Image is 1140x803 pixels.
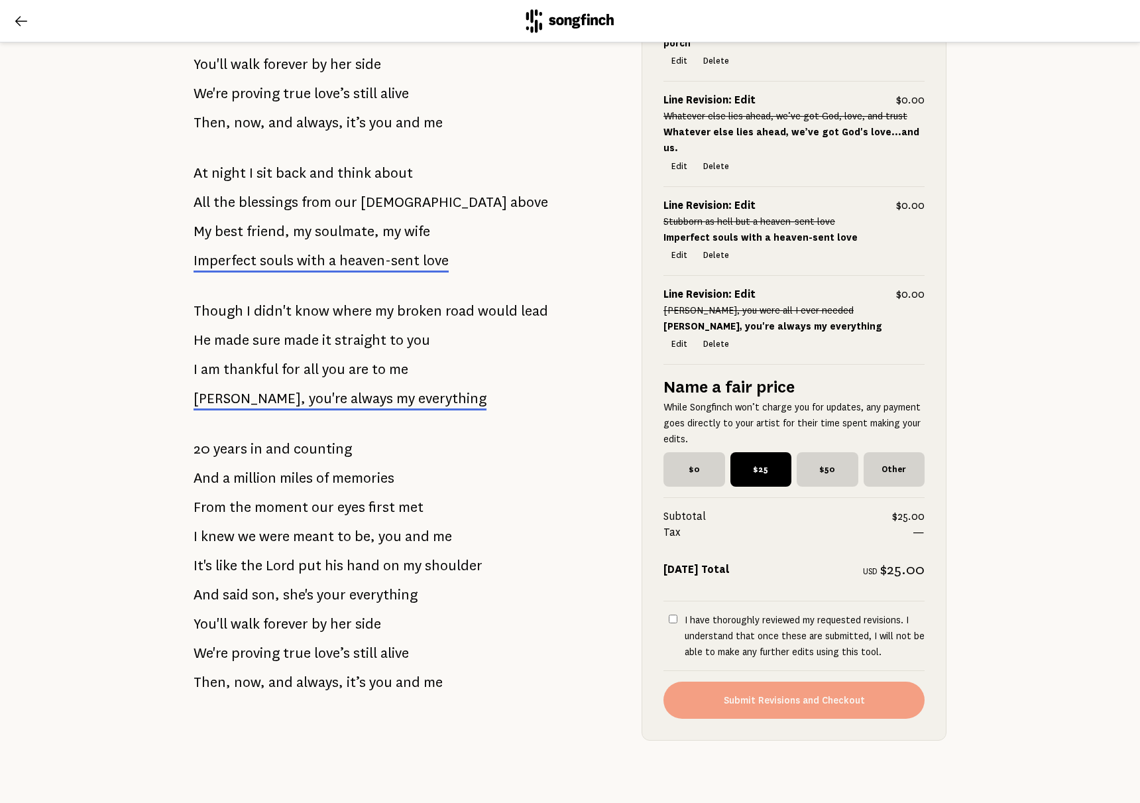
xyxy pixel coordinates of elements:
[263,51,308,78] span: forever
[374,160,413,186] span: about
[407,327,430,353] span: you
[685,612,925,660] p: I have thoroughly reviewed my requested revisions. I understand that once these are submitted, I ...
[423,253,449,269] span: love
[293,523,334,550] span: meant
[337,494,365,521] span: eyes
[424,669,443,696] span: me
[254,298,292,324] span: didn't
[223,465,230,491] span: a
[312,51,327,78] span: by
[695,246,737,265] button: Delete
[194,640,228,666] span: We're
[663,111,907,121] s: Whatever else lies ahead, we’ve got God, love, and trust
[913,525,925,540] span: —
[293,218,312,245] span: my
[231,51,260,78] span: walk
[312,494,334,521] span: our
[231,80,280,107] span: proving
[433,523,452,550] span: me
[863,567,878,576] span: USD
[337,523,351,550] span: to
[390,327,404,353] span: to
[251,436,262,462] span: in
[256,160,272,186] span: sit
[268,669,293,696] span: and
[378,523,402,550] span: you
[445,298,475,324] span: road
[663,525,913,540] span: Tax
[349,582,418,608] span: everything
[282,356,300,383] span: for
[223,582,249,608] span: said
[396,391,415,406] span: my
[233,465,276,491] span: million
[380,640,409,666] span: alive
[252,582,280,608] span: son,
[355,611,381,637] span: side
[355,523,375,550] span: be,
[398,494,424,521] span: met
[695,335,737,353] button: Delete
[892,509,925,525] span: $25.00
[896,198,925,214] span: $0.00
[333,298,372,324] span: where
[263,611,308,637] span: forever
[695,157,737,176] button: Delete
[353,80,377,107] span: still
[259,523,290,550] span: were
[194,253,256,269] span: Imperfect
[380,80,409,107] span: alive
[330,611,352,637] span: her
[335,189,357,216] span: our
[194,582,219,608] span: And
[663,682,925,719] button: Submit Revisions and Checkout
[215,218,243,245] span: best
[663,305,854,316] s: [PERSON_NAME], you were all I ever needed
[194,189,210,216] span: All
[405,523,429,550] span: and
[322,327,331,353] span: it
[663,375,925,399] h5: Name a fair price
[231,611,260,637] span: walk
[663,157,695,176] button: Edit
[194,298,243,324] span: Though
[194,218,211,245] span: My
[215,552,237,579] span: like
[521,298,548,324] span: lead
[329,253,336,269] span: a
[347,669,366,696] span: it’s
[298,552,321,579] span: put
[253,327,280,353] span: sure
[304,356,319,383] span: all
[284,327,319,353] span: made
[669,615,677,623] input: I have thoroughly reviewed my requested revisions. I understand that once these are submitted, I ...
[194,80,228,107] span: We're
[403,552,422,579] span: my
[317,582,346,608] span: your
[201,356,220,383] span: am
[247,298,251,324] span: I
[695,52,737,70] button: Delete
[325,552,343,579] span: his
[315,218,379,245] span: soulmate,
[425,552,483,579] span: shoulder
[383,552,400,579] span: on
[335,327,386,353] span: straight
[347,109,366,136] span: it’s
[234,109,265,136] span: now,
[294,436,352,462] span: counting
[369,109,392,136] span: you
[241,552,262,579] span: the
[730,452,792,487] span: $25
[229,494,251,521] span: the
[351,391,393,406] span: always
[896,286,925,302] span: $0.00
[194,669,231,696] span: Then,
[213,189,235,216] span: the
[234,669,265,696] span: now,
[283,80,311,107] span: true
[663,216,835,227] s: Stubborn as hell but a heaven-sent love
[194,611,227,637] span: You'll
[314,80,350,107] span: love’s
[268,109,293,136] span: and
